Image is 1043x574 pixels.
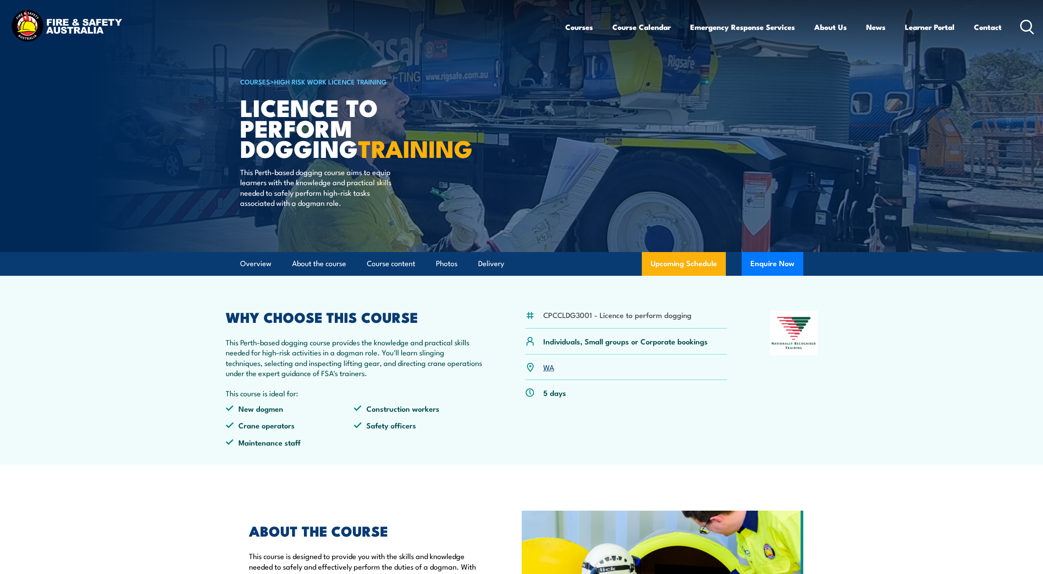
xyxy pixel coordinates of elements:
p: This course is ideal for: [226,388,483,398]
a: Learner Portal [905,15,955,39]
a: Emergency Response Services [690,15,795,39]
h1: Licence to Perform Dogging [240,97,457,158]
a: Courses [565,15,593,39]
a: Contact [974,15,1002,39]
a: Photos [436,252,457,275]
h6: > [240,76,457,87]
li: Construction workers [354,403,482,413]
a: Upcoming Schedule [642,252,726,276]
p: Individuals, Small groups or Corporate bookings [543,336,708,346]
a: Overview [240,252,271,275]
p: This Perth-based dogging course provides the knowledge and practical skills needed for high-risk ... [226,337,483,378]
a: About the course [292,252,346,275]
li: Maintenance staff [226,437,354,447]
a: Delivery [478,252,504,275]
a: About Us [814,15,847,39]
li: New dogmen [226,403,354,413]
a: WA [543,362,554,372]
li: Safety officers [354,420,482,430]
img: Nationally Recognised Training logo. [770,311,818,355]
h2: WHY CHOOSE THIS COURSE [226,311,483,323]
li: CPCCLDG3001 - Licence to perform dogging [543,310,692,320]
a: COURSES [240,77,270,86]
a: High Risk Work Licence Training [274,77,387,86]
a: News [866,15,886,39]
strong: TRAINING [358,129,472,166]
a: Course content [367,252,415,275]
p: This Perth-based dogging course aims to equip learners with the knowledge and practical skills ne... [240,167,401,208]
a: Course Calendar [612,15,671,39]
button: Enquire Now [742,252,803,276]
h2: ABOUT THE COURSE [249,524,481,537]
li: Crane operators [226,420,354,430]
p: 5 days [543,388,566,398]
